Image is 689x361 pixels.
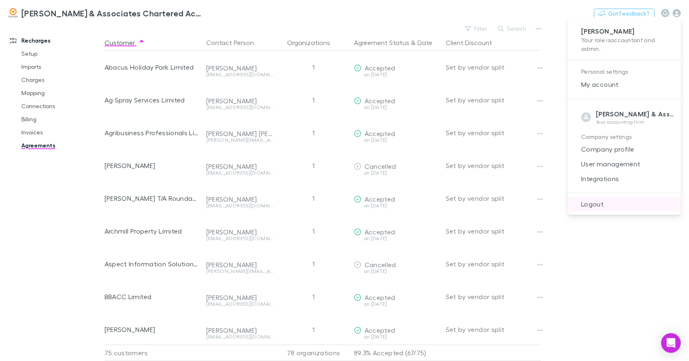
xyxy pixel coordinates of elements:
span: Integrations [575,174,674,184]
p: [PERSON_NAME] [581,27,668,36]
span: Logout [575,199,674,209]
p: Your accounting firm [596,119,674,125]
span: User management [575,159,674,169]
p: Company settings [581,132,668,142]
span: Company profile [575,144,674,154]
p: Personal settings [581,67,668,77]
p: Your role is accountant and admin . [581,36,668,53]
span: My account [575,79,674,89]
div: Open Intercom Messenger [661,333,681,353]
